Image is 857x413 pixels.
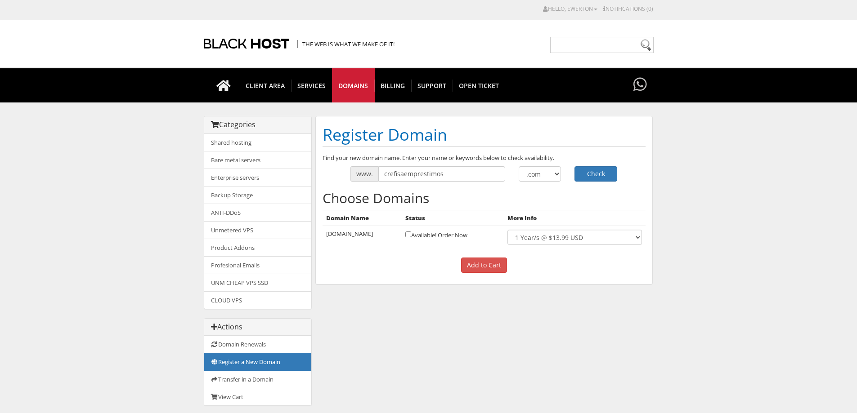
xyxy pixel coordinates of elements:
span: www. [350,166,378,182]
a: CLIENT AREA [239,68,292,102]
th: Status [402,210,504,226]
span: Domains [332,80,375,92]
input: Need help? [550,37,654,53]
a: ANTI-DDoS [204,204,311,222]
a: SERVICES [291,68,332,102]
a: Unmetered VPS [204,221,311,239]
a: UNM CHEAP VPS SSD [204,274,311,292]
a: Backup Storage [204,186,311,204]
span: The Web is what we make of it! [297,40,395,48]
a: Profesional Emails [204,256,311,274]
span: Open Ticket [453,80,505,92]
a: CLOUD VPS [204,291,311,309]
a: Register a New Domain [204,353,311,371]
h3: Categories [211,121,305,129]
h2: Choose Domains [323,191,646,205]
a: Notifications (0) [603,5,653,13]
span: Support [411,80,453,92]
a: Domains [332,68,375,102]
a: View Cart [204,388,311,405]
a: Bare metal servers [204,151,311,169]
h3: Actions [211,323,305,331]
span: Billing [374,80,412,92]
button: Check [574,166,617,182]
p: Find your new domain name. Enter your name or keywords below to check availability. [323,154,646,162]
a: Open Ticket [453,68,505,102]
a: Hello, Ewerton [543,5,597,13]
td: Available! Order Now [402,226,504,249]
a: Go to homepage [207,68,240,102]
td: [DOMAIN_NAME] [323,226,402,249]
th: More Info [504,210,645,226]
th: Domain Name [323,210,402,226]
input: Add to Cart [461,258,507,273]
a: Domain Renewals [204,336,311,353]
span: SERVICES [291,80,332,92]
span: CLIENT AREA [239,80,292,92]
a: Billing [374,68,412,102]
h1: Register Domain [323,123,646,147]
a: Transfer in a Domain [204,370,311,388]
a: Support [411,68,453,102]
a: Have questions? [631,68,649,102]
a: Shared hosting [204,134,311,151]
a: Product Addons [204,239,311,257]
a: Enterprise servers [204,169,311,187]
